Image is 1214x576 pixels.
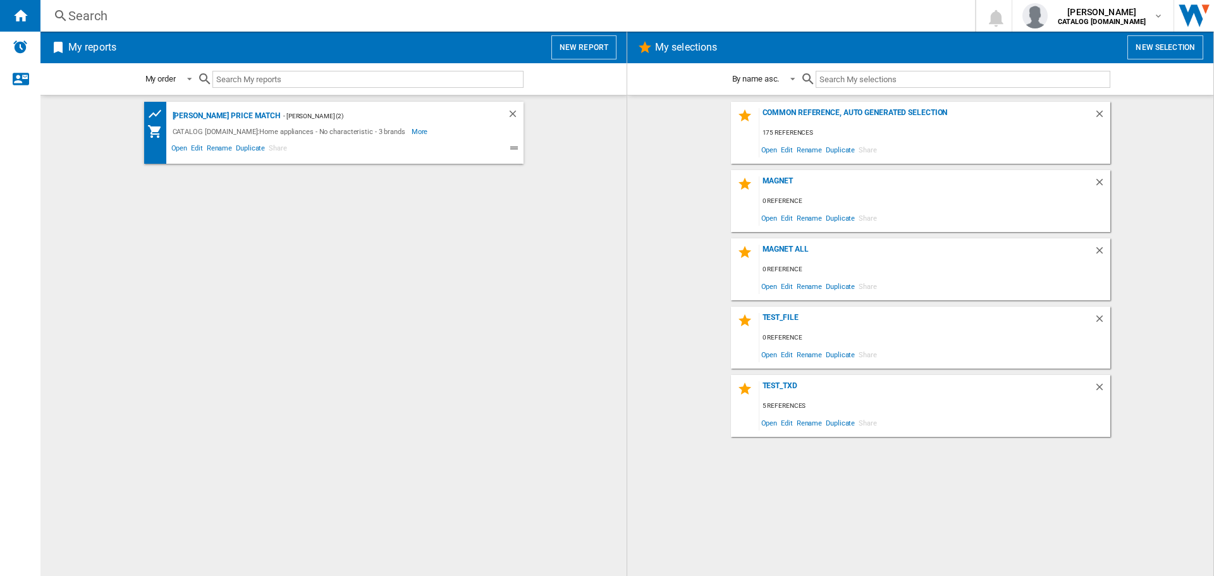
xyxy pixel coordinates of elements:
[205,142,234,157] span: Rename
[267,142,289,157] span: Share
[795,141,824,158] span: Rename
[169,142,190,157] span: Open
[1094,108,1110,125] div: Delete
[653,35,720,59] h2: My selections
[169,124,412,139] div: CATALOG [DOMAIN_NAME]:Home appliances - No characteristic - 3 brands
[824,414,857,431] span: Duplicate
[759,381,1094,398] div: test_txd
[412,124,430,139] span: More
[68,7,942,25] div: Search
[795,414,824,431] span: Rename
[857,414,879,431] span: Share
[795,209,824,226] span: Rename
[759,414,780,431] span: Open
[759,193,1110,209] div: 0 reference
[759,330,1110,346] div: 0 reference
[1094,176,1110,193] div: Delete
[507,108,524,124] div: Delete
[795,278,824,295] span: Rename
[759,346,780,363] span: Open
[145,74,176,83] div: My order
[779,278,795,295] span: Edit
[779,141,795,158] span: Edit
[169,108,281,124] div: [PERSON_NAME] Price Match
[1058,18,1146,26] b: CATALOG [DOMAIN_NAME]
[280,108,481,124] div: - [PERSON_NAME] (2)
[759,278,780,295] span: Open
[732,74,780,83] div: By name asc.
[816,71,1110,88] input: Search My selections
[759,398,1110,414] div: 5 references
[759,108,1094,125] div: Common reference, auto generated selection
[759,141,780,158] span: Open
[759,313,1094,330] div: test_file
[857,278,879,295] span: Share
[147,124,169,139] div: My Assortment
[779,346,795,363] span: Edit
[234,142,267,157] span: Duplicate
[1058,6,1146,18] span: [PERSON_NAME]
[189,142,205,157] span: Edit
[779,414,795,431] span: Edit
[824,209,857,226] span: Duplicate
[824,141,857,158] span: Duplicate
[1127,35,1203,59] button: New selection
[759,262,1110,278] div: 0 reference
[779,209,795,226] span: Edit
[759,209,780,226] span: Open
[857,209,879,226] span: Share
[212,71,524,88] input: Search My reports
[66,35,119,59] h2: My reports
[824,278,857,295] span: Duplicate
[795,346,824,363] span: Rename
[147,106,169,122] div: Product prices grid
[13,39,28,54] img: alerts-logo.svg
[1094,313,1110,330] div: Delete
[1022,3,1048,28] img: profile.jpg
[1094,245,1110,262] div: Delete
[551,35,616,59] button: New report
[824,346,857,363] span: Duplicate
[857,346,879,363] span: Share
[759,125,1110,141] div: 175 references
[759,245,1094,262] div: Magnet ALL
[857,141,879,158] span: Share
[1094,381,1110,398] div: Delete
[759,176,1094,193] div: Magnet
